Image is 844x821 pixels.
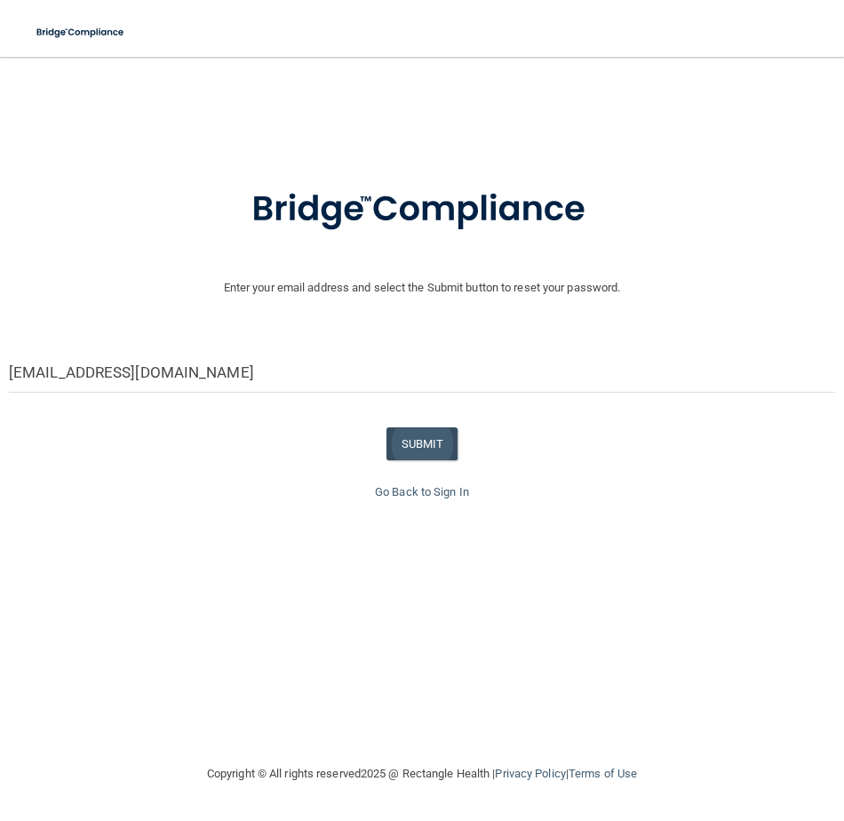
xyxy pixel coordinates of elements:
[98,745,746,802] div: Copyright © All rights reserved 2025 @ Rectangle Health | |
[386,427,458,460] button: SUBMIT
[569,767,637,780] a: Terms of Use
[9,353,835,393] input: Email
[375,485,469,498] a: Go Back to Sign In
[27,14,135,51] img: bridge_compliance_login_screen.278c3ca4.svg
[495,767,565,780] a: Privacy Policy
[215,163,629,256] img: bridge_compliance_login_screen.278c3ca4.svg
